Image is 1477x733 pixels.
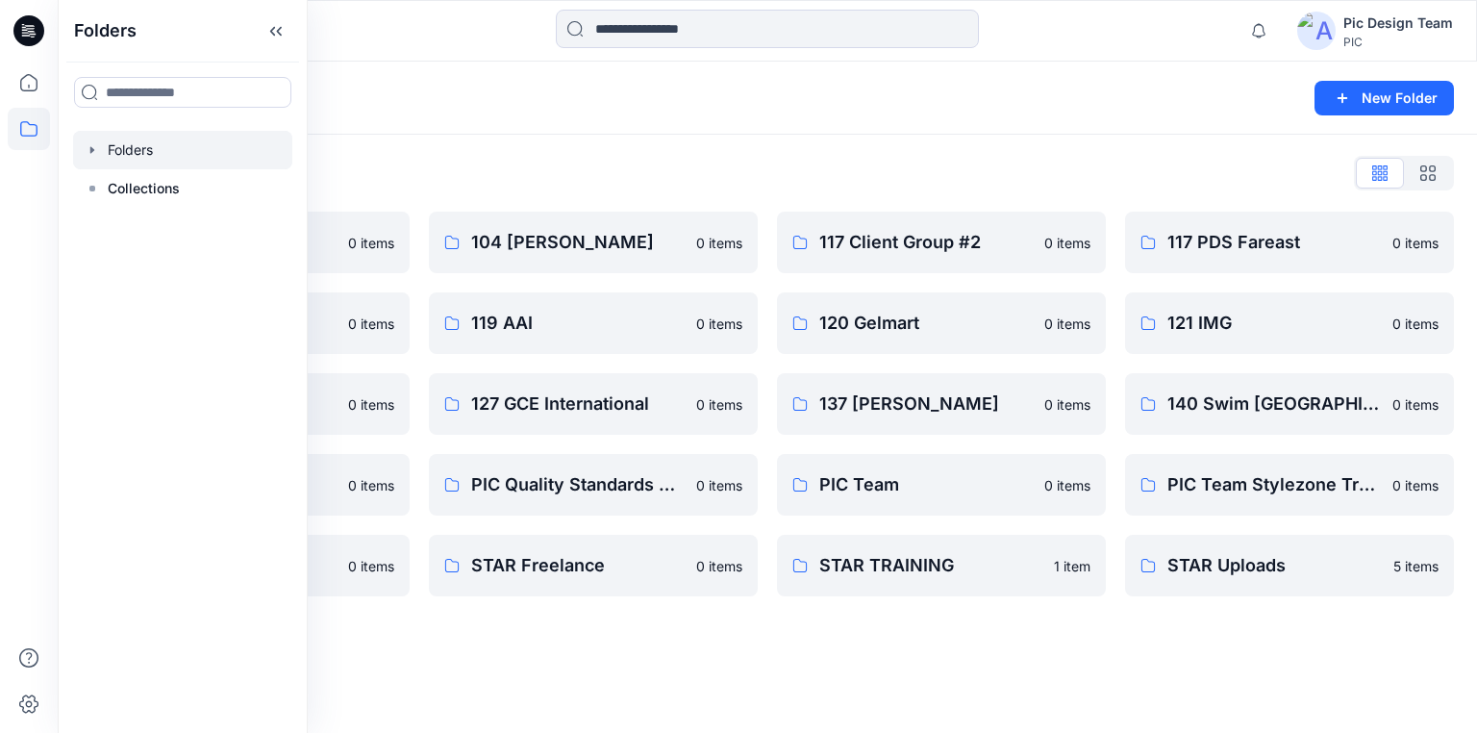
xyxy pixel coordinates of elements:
[1044,233,1090,253] p: 0 items
[1054,556,1090,576] p: 1 item
[429,292,758,354] a: 119 AAI0 items
[777,212,1106,273] a: 117 Client Group #20 items
[348,314,394,334] p: 0 items
[1392,475,1439,495] p: 0 items
[1167,391,1381,417] p: 140 Swim [GEOGRAPHIC_DATA]
[819,552,1042,579] p: STAR TRAINING
[1125,454,1454,516] a: PIC Team Stylezone Training0 items
[1393,556,1439,576] p: 5 items
[819,391,1033,417] p: 137 [PERSON_NAME]
[429,373,758,435] a: 127 GCE International0 items
[777,373,1106,435] a: 137 [PERSON_NAME]0 items
[471,391,685,417] p: 127 GCE International
[1125,373,1454,435] a: 140 Swim [GEOGRAPHIC_DATA]0 items
[1044,394,1090,415] p: 0 items
[1044,314,1090,334] p: 0 items
[471,471,685,498] p: PIC Quality Standards Test Group
[429,454,758,516] a: PIC Quality Standards Test Group0 items
[696,556,742,576] p: 0 items
[1125,535,1454,596] a: STAR Uploads5 items
[1167,471,1381,498] p: PIC Team Stylezone Training
[1125,292,1454,354] a: 121 IMG0 items
[1392,233,1439,253] p: 0 items
[1167,310,1381,337] p: 121 IMG
[1343,12,1453,35] div: Pic Design Team
[1125,212,1454,273] a: 117 PDS Fareast0 items
[819,471,1033,498] p: PIC Team
[819,310,1033,337] p: 120 Gelmart
[108,177,180,200] p: Collections
[1392,394,1439,415] p: 0 items
[471,310,685,337] p: 119 AAI
[777,535,1106,596] a: STAR TRAINING1 item
[1044,475,1090,495] p: 0 items
[1167,552,1382,579] p: STAR Uploads
[348,556,394,576] p: 0 items
[1392,314,1439,334] p: 0 items
[777,292,1106,354] a: 120 Gelmart0 items
[429,212,758,273] a: 104 [PERSON_NAME]0 items
[696,394,742,415] p: 0 items
[696,314,742,334] p: 0 items
[696,475,742,495] p: 0 items
[696,233,742,253] p: 0 items
[471,552,685,579] p: STAR Freelance
[819,229,1033,256] p: 117 Client Group #2
[1314,81,1454,115] button: New Folder
[471,229,685,256] p: 104 [PERSON_NAME]
[1167,229,1381,256] p: 117 PDS Fareast
[1343,35,1453,49] div: PIC
[429,535,758,596] a: STAR Freelance0 items
[1297,12,1336,50] img: avatar
[777,454,1106,516] a: PIC Team0 items
[348,394,394,415] p: 0 items
[348,475,394,495] p: 0 items
[348,233,394,253] p: 0 items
